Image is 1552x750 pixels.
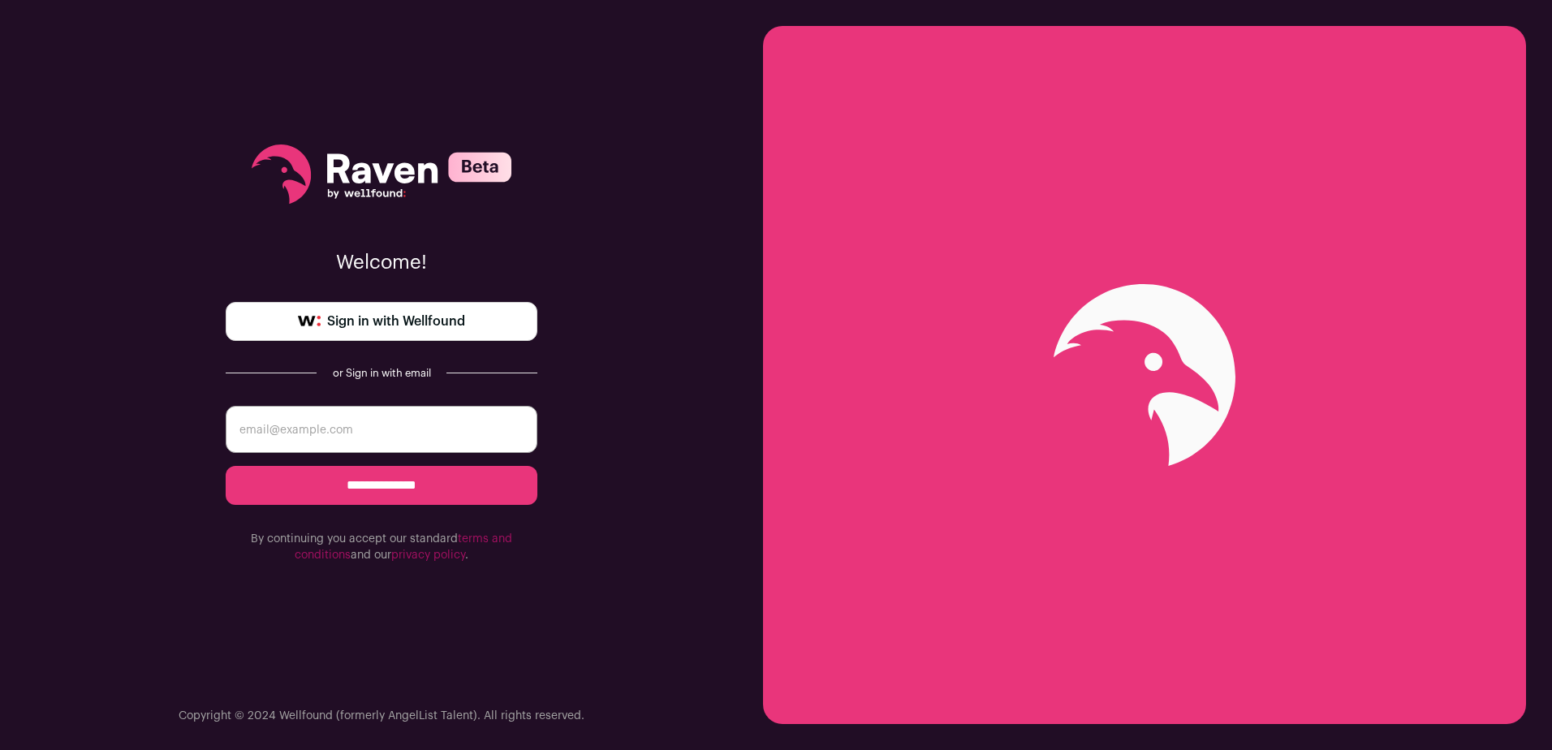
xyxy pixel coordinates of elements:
[226,406,537,453] input: email@example.com
[391,550,465,561] a: privacy policy
[295,533,512,561] a: terms and conditions
[226,302,537,341] a: Sign in with Wellfound
[179,708,584,724] p: Copyright © 2024 Wellfound (formerly AngelList Talent). All rights reserved.
[226,250,537,276] p: Welcome!
[226,531,537,563] p: By continuing you accept our standard and our .
[298,316,321,327] img: wellfound-symbol-flush-black-fb3c872781a75f747ccb3a119075da62bfe97bd399995f84a933054e44a575c4.png
[330,367,433,380] div: or Sign in with email
[327,312,465,331] span: Sign in with Wellfound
